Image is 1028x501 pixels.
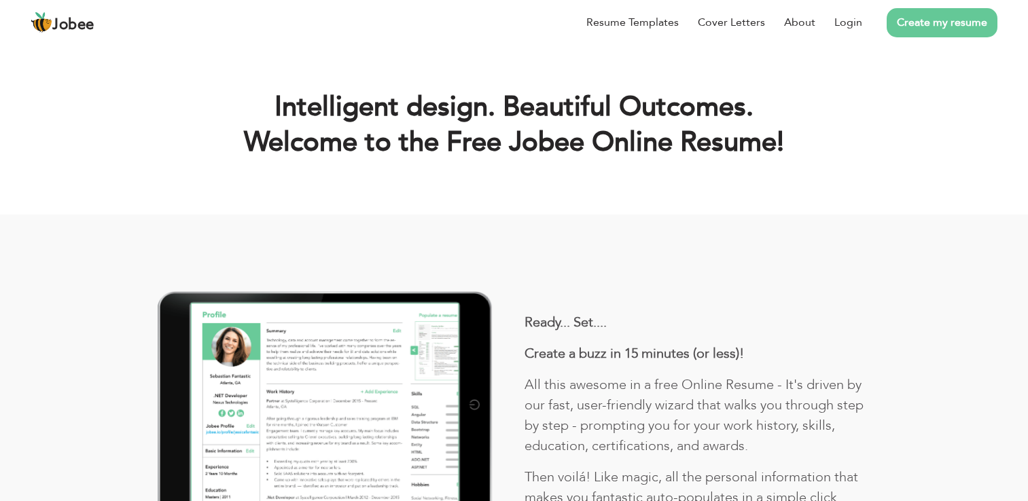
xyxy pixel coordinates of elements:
img: jobee.io [31,12,52,33]
a: Jobee [31,12,94,33]
a: Resume Templates [586,14,679,31]
span: Jobee [52,18,94,33]
p: All this awesome in a free Online Resume - It's driven by our fast, user-friendly wizard that wal... [525,375,871,456]
b: Create a buzz in 15 minutes (or less)! [525,344,744,363]
a: Login [834,14,862,31]
h1: Intelligent design. Beautiful Outcomes. Welcome to the Free Jobee Online Resume! [33,90,995,160]
a: Cover Letters [698,14,765,31]
b: Ready... Set.... [525,313,607,331]
a: About [784,14,815,31]
a: Create my resume [887,8,997,37]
